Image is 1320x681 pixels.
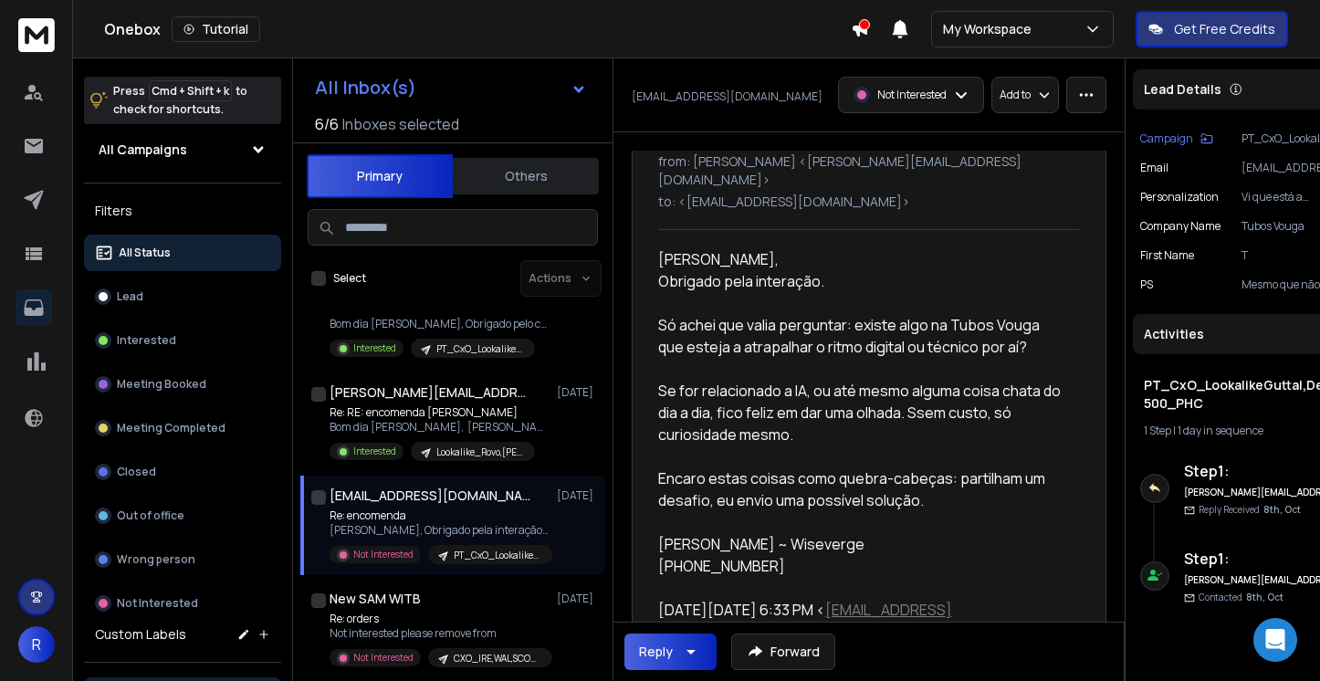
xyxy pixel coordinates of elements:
button: Get Free Credits [1136,11,1288,47]
p: to: <[EMAIL_ADDRESS][DOMAIN_NAME]> [658,193,1080,211]
div: Se for relacionado a IA, ou até mesmo alguma coisa chata do dia a dia, fico feliz em dar uma olha... [658,380,1065,445]
div: Reply [639,643,673,661]
button: Out of office [84,498,281,534]
p: [DATE] [557,488,598,503]
h3: Filters [84,198,281,224]
p: [DATE] [557,385,598,400]
h3: Custom Labels [95,625,186,644]
p: PT_CxO_LookalikeGuttal,Detailsmind,FEPI_11-500_PHC [436,342,524,356]
p: Lookalike_Rovo,[PERSON_NAME], [PERSON_NAME],Rovo_1-any_PHC_PT [436,445,524,459]
p: from: [PERSON_NAME] <[PERSON_NAME][EMAIL_ADDRESS][DOMAIN_NAME]> [658,152,1080,189]
div: Open Intercom Messenger [1253,618,1297,662]
p: Bom dia [PERSON_NAME], Obrigado pelo contexto [330,317,549,331]
button: Campaign [1140,131,1213,146]
p: Interested [353,341,396,355]
p: Meeting Booked [117,377,206,392]
button: Primary [307,154,453,198]
button: All Campaigns [84,131,281,168]
p: [DATE] [557,592,598,606]
button: Others [453,156,599,196]
p: [PERSON_NAME], Obrigado pela interação. Só achei [330,523,549,538]
button: R [18,626,55,663]
button: Wrong person [84,541,281,578]
p: Add to [1000,88,1031,102]
p: Company Name [1140,219,1220,234]
p: Out of office [117,508,184,523]
h1: New SAM WITB [330,590,421,608]
button: Meeting Booked [84,366,281,403]
p: Get Free Credits [1174,20,1275,38]
p: Lead Details [1144,80,1221,99]
p: Interested [117,333,176,348]
p: Re: orders [330,612,549,626]
h1: [PERSON_NAME][EMAIL_ADDRESS][DOMAIN_NAME] [330,383,530,402]
p: CXO_IRE,WAL,SCO_1_500_TEXTILE-Vayne_PHC [454,652,541,665]
p: Re: RE: encomenda [PERSON_NAME] [330,405,549,420]
p: Wrong person [117,552,195,567]
button: Closed [84,454,281,490]
p: My Workspace [943,20,1039,38]
div: Onebox [104,16,851,42]
p: Lead [117,289,143,304]
p: Interested [353,445,396,458]
span: 1 Step [1144,423,1171,438]
p: Re: encomenda [330,508,549,523]
span: Cmd + Shift + k [149,80,232,101]
label: Select [333,271,366,286]
h1: [EMAIL_ADDRESS][DOMAIN_NAME] [330,487,530,505]
p: Not Interested [353,651,414,665]
button: Reply [624,634,717,670]
button: Meeting Completed [84,410,281,446]
p: Bom dia [PERSON_NAME], [PERSON_NAME] bem obrigado, [330,420,549,435]
h1: All Campaigns [99,141,187,159]
p: PS [1140,278,1153,292]
button: Forward [731,634,835,670]
div: [PERSON_NAME] ~ Wiseverge [PHONE_NUMBER] [658,533,1065,577]
p: Press to check for shortcuts. [113,82,247,119]
h1: All Inbox(s) [315,79,416,97]
p: Meeting Completed [117,421,225,435]
div: [PERSON_NAME], Obrigado pela interação. Só achei que valia perguntar: existe algo na Tubos Vouga ... [658,248,1065,358]
button: Tutorial [172,16,260,42]
p: Campaign [1140,131,1193,146]
button: All Inbox(s) [300,69,602,106]
p: Reply Received [1199,503,1301,517]
p: [EMAIL_ADDRESS][DOMAIN_NAME] [632,89,822,104]
p: Email [1140,161,1168,175]
div: [DATE][DATE] 6:33 PM < > wrote: [658,599,1065,643]
p: First Name [1140,248,1194,263]
p: Not interested please remove from [330,626,549,641]
p: Not Interested [353,548,414,561]
button: All Status [84,235,281,271]
span: 1 day in sequence [1178,423,1263,438]
p: PT_CxO_LookalikeGuttal,Detailsmind,FEPI_11-500_PHC [454,549,541,562]
button: Lead [84,278,281,315]
div: Encaro estas coisas como quebra-cabeças: partilham um desafio, eu envio uma possível solução. [658,467,1065,511]
p: Closed [117,465,156,479]
p: Not Interested [117,596,198,611]
span: 8th, Oct [1263,503,1301,516]
p: Contacted [1199,591,1283,604]
span: 8th, Oct [1246,591,1283,603]
span: 6 / 6 [315,113,339,135]
p: All Status [119,246,171,260]
p: Personalization [1140,190,1219,204]
p: Not Interested [877,88,947,102]
button: Not Interested [84,585,281,622]
button: Interested [84,322,281,359]
h3: Inboxes selected [342,113,459,135]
